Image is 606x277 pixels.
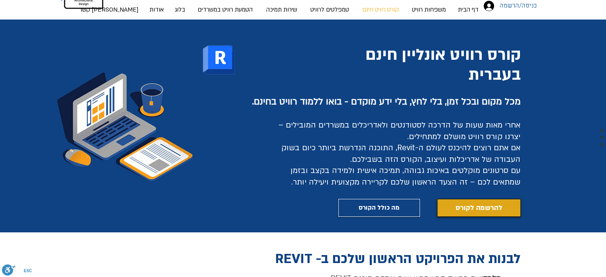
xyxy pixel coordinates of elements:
span: קורס רוויט אונליין חינם בעברית [365,44,521,85]
span: מכל מקום ובכל זמן, בלי לחץ, בלי ידע מוקדם - בואו ללמוד רוויט בחינם. [252,95,521,108]
span: לבנות את הפרויקט הראשון שלכם ב- REVIT [275,250,521,268]
a: מה כולל הקורס [338,199,420,217]
span: עם סרטונים מוקלטים באיכות גבוהה, תמיכה אישית ולמידה בקצב ובזמן שמתאים לכם – זה הצעד הראשון שלכם ל... [290,165,520,187]
img: רוויט לוגו [201,41,237,79]
span: להרשמה לקורס [455,202,502,214]
span: כניסה/הרשמה [497,1,539,11]
span: מה כולל הקורס [359,202,399,214]
img: בלוג.jpg [47,64,203,190]
span: אחרי מאות שעות של הדרכה לסטודנטים ולאדריכלים במשרדים המובילים – יצרנו קורס רוויט מושלם למתחילים. ... [278,120,520,165]
a: להרשמה לקורס [437,199,521,217]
